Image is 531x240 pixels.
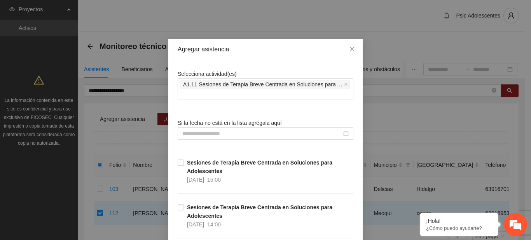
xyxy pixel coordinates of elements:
span: Si la fecha no está en la lista agrégala aquí [178,120,282,126]
span: [DATE] [187,221,204,228]
span: 15:00 [207,177,221,183]
textarea: Escriba su mensaje y pulse “Intro” [4,158,148,186]
span: A1.11 Sesiones de Terapia Breve Centrada en Soluciones para Adolescentes [183,80,342,89]
span: A1.11 Sesiones de Terapia Breve Centrada en Soluciones para Adolescentes [180,80,350,89]
span: Selecciona actividad(es) [178,71,237,77]
div: Chatee con nosotros ahora [40,40,131,50]
span: close [349,46,355,52]
strong: Sesiones de Terapia Breve Centrada en Soluciones para Adolescentes [187,204,332,219]
span: Estamos en línea. [45,77,107,155]
span: 14:00 [207,221,221,228]
div: ¡Hola! [426,218,492,224]
p: ¿Cómo puedo ayudarte? [426,225,492,231]
div: Agregar asistencia [178,45,353,54]
span: [DATE] [187,177,204,183]
button: Close [342,39,363,60]
div: Minimizar ventana de chat en vivo [128,4,146,23]
strong: Sesiones de Terapia Breve Centrada en Soluciones para Adolescentes [187,159,332,174]
span: close [344,82,348,86]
